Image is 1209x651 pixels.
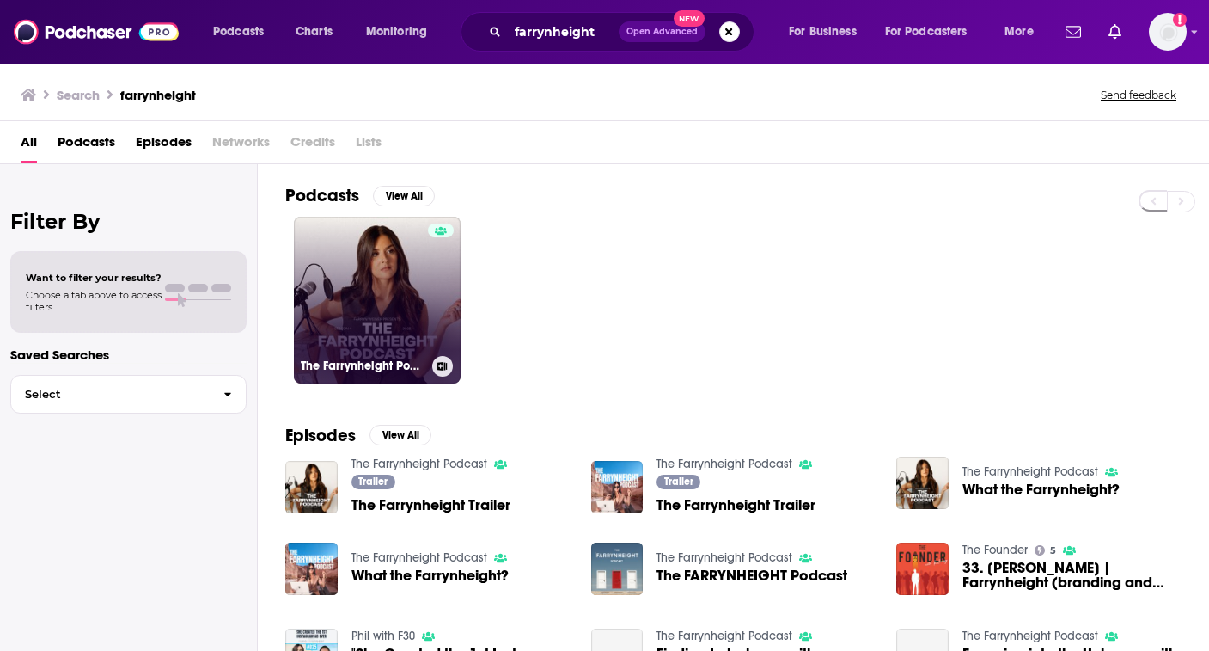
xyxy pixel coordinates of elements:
[57,87,100,103] h3: Search
[351,457,487,471] a: The Farrynheight Podcast
[962,629,1098,643] a: The Farrynheight Podcast
[11,389,210,400] span: Select
[1004,20,1034,44] span: More
[1149,13,1187,51] img: User Profile
[285,185,359,206] h2: Podcasts
[369,425,431,445] button: View All
[21,128,37,163] a: All
[992,18,1055,46] button: open menu
[284,18,343,46] a: Charts
[656,568,847,583] a: The FARRYNHEIGHT Podcast
[777,18,878,46] button: open menu
[626,28,698,36] span: Open Advanced
[591,461,644,513] img: The Farrynheight Trailer
[285,425,356,446] h2: Episodes
[619,21,705,42] button: Open AdvancedNew
[351,629,415,643] a: Phil with F30
[14,15,179,48] img: Podchaser - Follow, Share and Rate Podcasts
[294,217,461,384] a: The Farrynheight Podcast
[885,20,968,44] span: For Podcasters
[896,457,949,509] img: What the Farrynheight?
[290,128,335,163] span: Credits
[120,87,196,103] h3: farrynheight
[373,186,435,206] button: View All
[1173,13,1187,27] svg: Add a profile image
[356,128,382,163] span: Lists
[10,375,247,414] button: Select
[591,543,644,595] img: The FARRYNHEIGHT Podcast
[136,128,192,163] a: Episodes
[874,18,992,46] button: open menu
[354,18,449,46] button: open menu
[962,482,1120,497] a: What the Farrynheight?
[213,20,264,44] span: Podcasts
[285,425,431,446] a: EpisodesView All
[26,289,162,313] span: Choose a tab above to access filters.
[664,476,693,487] span: Trailer
[962,464,1098,479] a: The Farrynheight Podcast
[674,10,705,27] span: New
[351,568,509,583] a: What the Farrynheight?
[296,20,333,44] span: Charts
[285,461,338,513] img: The Farrynheight Trailer
[1102,17,1128,46] a: Show notifications dropdown
[1035,545,1056,556] a: 5
[789,20,857,44] span: For Business
[1059,17,1088,46] a: Show notifications dropdown
[656,498,815,513] a: The Farrynheight Trailer
[358,476,388,487] span: Trailer
[285,543,338,595] img: What the Farrynheight?
[656,550,792,565] a: The Farrynheight Podcast
[26,272,162,284] span: Want to filter your results?
[477,12,771,52] div: Search podcasts, credits, & more...
[1149,13,1187,51] span: Logged in as redsetterpr
[1096,88,1182,102] button: Send feedback
[656,457,792,471] a: The Farrynheight Podcast
[285,185,435,206] a: PodcastsView All
[962,561,1182,590] span: 33. [PERSON_NAME] | Farrynheight (branding and marketing SWAT team)
[656,629,792,643] a: The Farrynheight Podcast
[212,128,270,163] span: Networks
[201,18,286,46] button: open menu
[351,498,510,513] a: The Farrynheight Trailer
[508,18,619,46] input: Search podcasts, credits, & more...
[301,359,425,373] h3: The Farrynheight Podcast
[351,550,487,565] a: The Farrynheight Podcast
[962,561,1182,590] a: 33. Farryn Weiner | Farrynheight (branding and marketing SWAT team)
[1050,547,1056,555] span: 5
[1149,13,1187,51] button: Show profile menu
[10,347,247,363] p: Saved Searches
[896,543,949,595] img: 33. Farryn Weiner | Farrynheight (branding and marketing SWAT team)
[962,543,1028,557] a: The Founder
[366,20,427,44] span: Monitoring
[10,209,247,234] h2: Filter By
[58,128,115,163] a: Podcasts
